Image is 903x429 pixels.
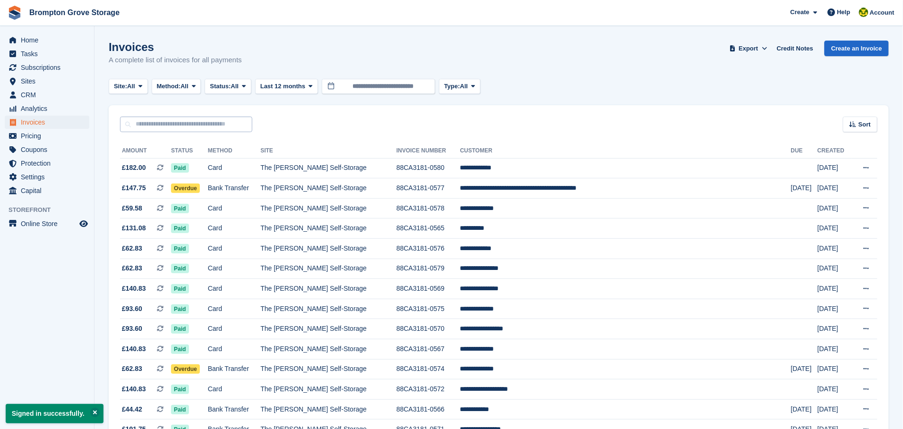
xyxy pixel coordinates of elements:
button: Last 12 months [255,79,318,94]
span: Paid [171,405,189,414]
td: 88CA3181-0566 [396,399,460,420]
td: [DATE] [817,399,852,420]
span: Method: [157,82,181,91]
span: Paid [171,163,189,173]
span: All [127,82,135,91]
span: Home [21,34,77,47]
span: All [460,82,468,91]
td: Bank Transfer [208,178,260,199]
td: 88CA3181-0570 [396,319,460,339]
td: 88CA3181-0574 [396,359,460,379]
span: £182.00 [122,163,146,173]
span: Overdue [171,184,200,193]
a: menu [5,170,89,184]
span: £93.60 [122,324,142,334]
span: Paid [171,324,189,334]
a: menu [5,217,89,230]
span: £140.83 [122,384,146,394]
td: The [PERSON_NAME] Self-Storage [260,319,396,339]
a: menu [5,34,89,47]
span: Paid [171,224,189,233]
th: Status [171,143,208,159]
span: Paid [171,304,189,314]
td: 88CA3181-0578 [396,198,460,219]
a: menu [5,157,89,170]
span: Sort [859,120,871,129]
span: Paid [171,385,189,394]
span: £93.60 [122,304,142,314]
td: Card [208,259,260,279]
td: Card [208,279,260,299]
span: £62.83 [122,364,142,374]
th: Customer [460,143,791,159]
span: Paid [171,264,189,273]
a: menu [5,88,89,101]
td: 88CA3181-0567 [396,339,460,360]
img: stora-icon-8386f47178a22dfd0bd8f6a31ec36ba5ce8667c1dd55bd0f319d3a0aa187defe.svg [8,6,22,20]
a: menu [5,61,89,74]
th: Method [208,143,260,159]
td: [DATE] [817,379,852,400]
a: menu [5,129,89,143]
td: [DATE] [791,399,817,420]
span: Paid [171,284,189,294]
span: £62.83 [122,263,142,273]
td: The [PERSON_NAME] Self-Storage [260,239,396,259]
a: menu [5,47,89,60]
td: [DATE] [791,359,817,379]
td: [DATE] [817,259,852,279]
td: 88CA3181-0579 [396,259,460,279]
a: Credit Notes [773,41,817,56]
td: Bank Transfer [208,359,260,379]
td: [DATE] [817,158,852,178]
span: Tasks [21,47,77,60]
td: 88CA3181-0569 [396,279,460,299]
span: Invoices [21,116,77,129]
td: [DATE] [817,178,852,199]
span: Online Store [21,217,77,230]
a: menu [5,102,89,115]
span: Pricing [21,129,77,143]
td: The [PERSON_NAME] Self-Storage [260,299,396,319]
span: Paid [171,345,189,354]
span: Sites [21,75,77,88]
button: Type: All [439,79,481,94]
span: Protection [21,157,77,170]
button: Export [728,41,769,56]
th: Amount [120,143,171,159]
span: Help [837,8,851,17]
span: £59.58 [122,203,142,213]
td: Card [208,319,260,339]
td: The [PERSON_NAME] Self-Storage [260,178,396,199]
td: [DATE] [817,239,852,259]
span: Type: [444,82,460,91]
td: 88CA3181-0576 [396,239,460,259]
span: Status: [210,82,231,91]
p: Signed in successfully. [6,404,103,423]
th: Invoice Number [396,143,460,159]
button: Site: All [109,79,148,94]
td: 88CA3181-0580 [396,158,460,178]
span: Site: [114,82,127,91]
td: [DATE] [817,359,852,379]
span: £44.42 [122,404,142,414]
td: The [PERSON_NAME] Self-Storage [260,259,396,279]
p: A complete list of invoices for all payments [109,55,242,66]
button: Status: All [205,79,251,94]
span: Export [739,44,758,53]
td: [DATE] [817,198,852,219]
td: Card [208,339,260,360]
span: Analytics [21,102,77,115]
span: Paid [171,204,189,213]
span: Capital [21,184,77,197]
td: The [PERSON_NAME] Self-Storage [260,339,396,360]
td: The [PERSON_NAME] Self-Storage [260,219,396,239]
td: Card [208,219,260,239]
td: [DATE] [817,219,852,239]
a: menu [5,75,89,88]
a: Brompton Grove Storage [26,5,123,20]
td: [DATE] [817,319,852,339]
span: Subscriptions [21,61,77,74]
h1: Invoices [109,41,242,53]
td: 88CA3181-0565 [396,219,460,239]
